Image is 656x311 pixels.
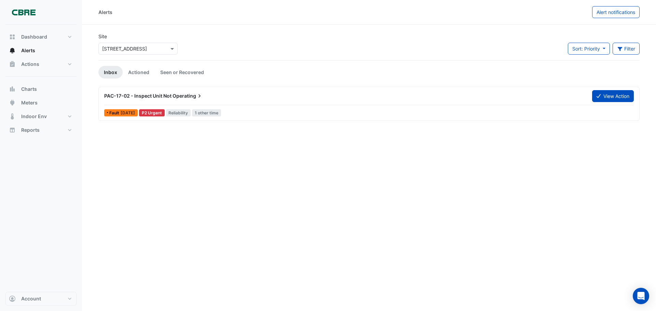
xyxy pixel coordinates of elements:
span: Operating [173,93,203,99]
a: Seen or Recovered [155,66,209,79]
app-icon: Charts [9,86,16,93]
div: P2 Urgent [139,109,165,116]
span: Meters [21,99,38,106]
span: Indoor Env [21,113,47,120]
app-icon: Dashboard [9,33,16,40]
app-icon: Meters [9,99,16,106]
button: Alert notifications [592,6,640,18]
div: Open Intercom Messenger [633,288,649,304]
span: Alerts [21,47,35,54]
a: Inbox [98,66,123,79]
button: Dashboard [5,30,77,44]
button: Charts [5,82,77,96]
button: Sort: Priority [568,43,610,55]
div: Alerts [98,9,112,16]
app-icon: Actions [9,61,16,68]
span: Dashboard [21,33,47,40]
span: Reliability [166,109,191,116]
app-icon: Reports [9,127,16,133]
button: Reports [5,123,77,137]
button: Indoor Env [5,110,77,123]
span: Charts [21,86,37,93]
img: Company Logo [8,5,39,19]
button: View Action [592,90,634,102]
app-icon: Alerts [9,47,16,54]
span: Account [21,295,41,302]
button: Actions [5,57,77,71]
span: Fault [109,111,121,115]
span: Reports [21,127,40,133]
button: Filter [613,43,640,55]
span: PAC-17-02 - Inspect Unit Not [104,93,172,99]
app-icon: Indoor Env [9,113,16,120]
button: Meters [5,96,77,110]
a: Actioned [123,66,155,79]
span: 1 other time [192,109,221,116]
button: Alerts [5,44,77,57]
span: Alert notifications [597,9,635,15]
label: Site [98,33,107,40]
span: Sort: Priority [572,46,600,52]
span: Actions [21,61,39,68]
button: Account [5,292,77,306]
span: Mon 15-Sep-2025 01:30 AEST [121,110,135,115]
